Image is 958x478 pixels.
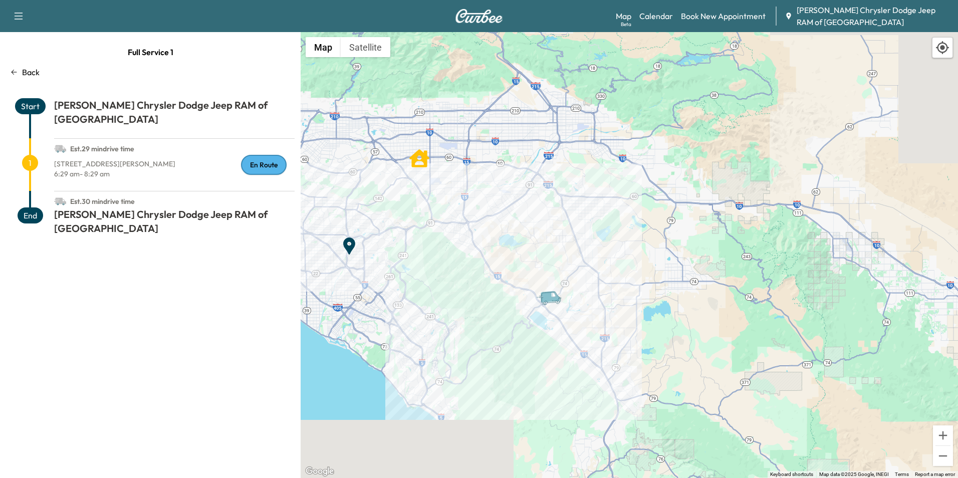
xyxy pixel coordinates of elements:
[306,37,341,57] button: Show street map
[241,155,287,175] div: En Route
[15,98,46,114] span: Start
[303,465,336,478] img: Google
[797,4,950,28] span: [PERSON_NAME] Chrysler Dodge Jeep RAM of [GEOGRAPHIC_DATA]
[915,471,955,477] a: Report a map error
[18,207,43,223] span: End
[70,144,134,153] span: Est. 29 min drive time
[54,98,295,130] h1: [PERSON_NAME] Chrysler Dodge Jeep RAM of [GEOGRAPHIC_DATA]
[341,37,390,57] button: Show satellite imagery
[128,42,173,62] span: Full Service 1
[681,10,766,22] a: Book New Appointment
[22,155,38,171] span: 1
[303,465,336,478] a: Open this area in Google Maps (opens a new window)
[933,446,953,466] button: Zoom out
[616,10,631,22] a: MapBeta
[22,66,40,78] p: Back
[770,471,813,478] button: Keyboard shortcuts
[54,159,295,169] p: [STREET_ADDRESS][PERSON_NAME]
[639,10,673,22] a: Calendar
[895,471,909,477] a: Terms (opens in new tab)
[621,21,631,28] div: Beta
[536,280,571,298] gmp-advanced-marker: Van
[933,425,953,445] button: Zoom in
[455,9,503,23] img: Curbee Logo
[339,231,359,251] gmp-advanced-marker: End Point
[932,37,953,58] div: Recenter map
[70,197,135,206] span: Est. 30 min drive time
[54,207,295,240] h1: [PERSON_NAME] Chrysler Dodge Jeep RAM of [GEOGRAPHIC_DATA]
[819,471,889,477] span: Map data ©2025 Google, INEGI
[54,169,295,179] p: 6:29 am - 8:29 am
